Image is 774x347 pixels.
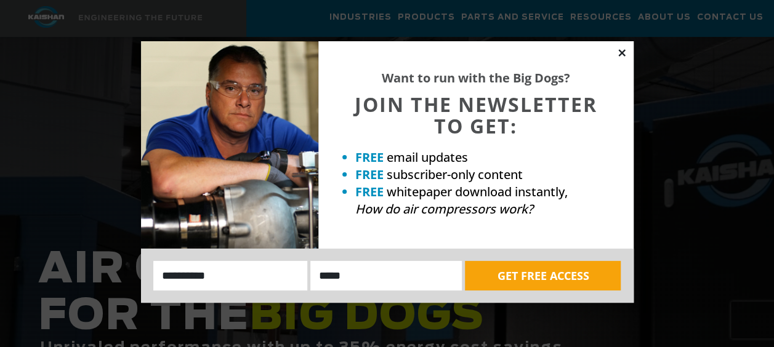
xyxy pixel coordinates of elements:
[153,261,308,290] input: Name:
[355,183,384,200] strong: FREE
[355,91,597,139] span: JOIN THE NEWSLETTER TO GET:
[355,149,384,166] strong: FREE
[355,201,533,217] em: How do air compressors work?
[387,183,568,200] span: whitepaper download instantly,
[387,166,523,183] span: subscriber-only content
[387,149,468,166] span: email updates
[310,261,462,290] input: Email
[382,70,570,86] strong: Want to run with the Big Dogs?
[465,261,621,290] button: GET FREE ACCESS
[616,47,627,58] button: Close
[355,166,384,183] strong: FREE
